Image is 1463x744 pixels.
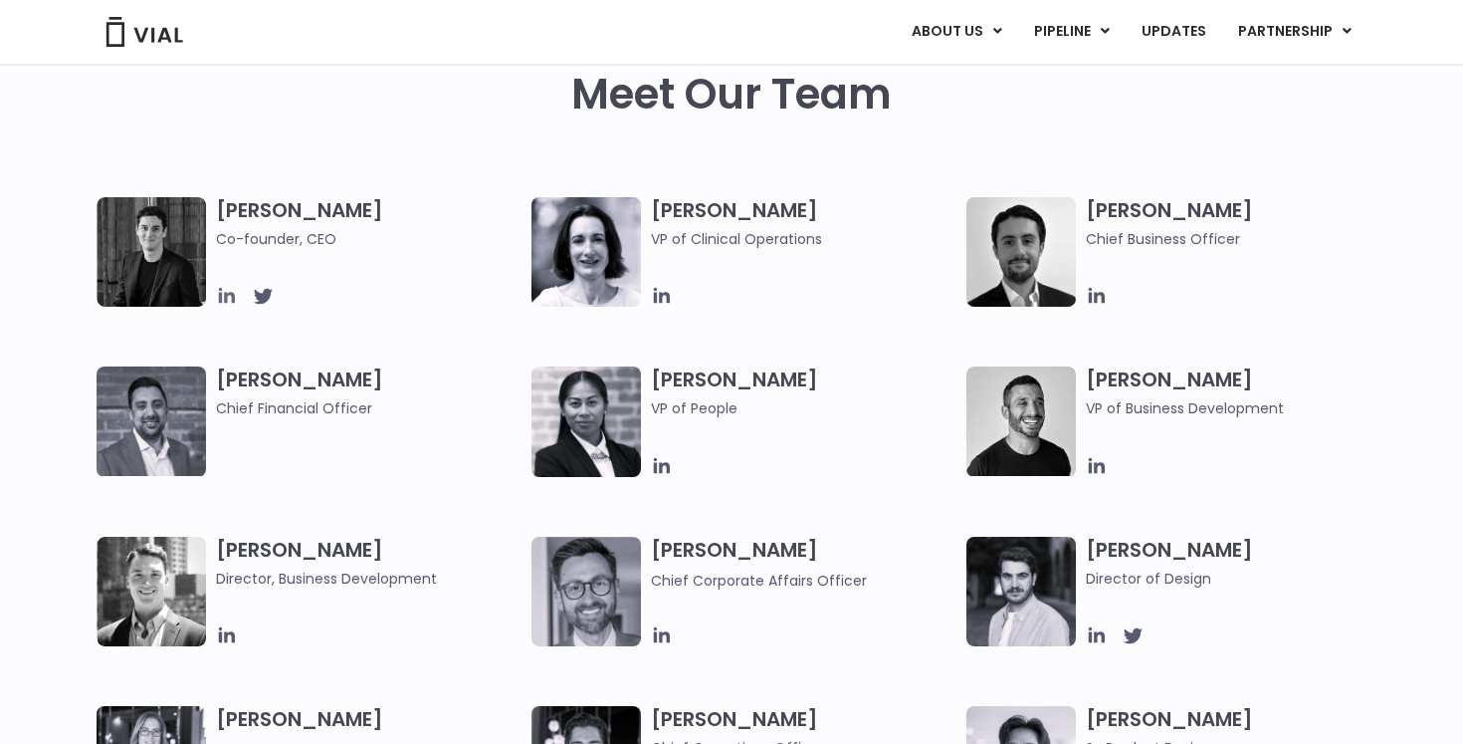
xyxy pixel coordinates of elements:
span: VP of Business Development [1086,397,1391,419]
a: PARTNERSHIPMenu Toggle [1222,15,1367,49]
span: Director, Business Development [216,568,522,590]
h3: [PERSON_NAME] [651,197,956,250]
span: VP of People [651,397,956,419]
img: Paolo-M [531,537,641,646]
span: Chief Financial Officer [216,397,522,419]
span: Co-founder, CEO [216,228,522,250]
img: A black and white photo of a man in a suit holding a vial. [966,197,1076,307]
span: VP of Clinical Operations [651,228,956,250]
img: A black and white photo of a man in a suit attending a Summit. [97,197,206,307]
span: Chief Corporate Affairs Officer [651,571,867,591]
h3: [PERSON_NAME] [651,367,956,448]
h3: [PERSON_NAME] [216,197,522,250]
img: Catie [531,367,641,477]
h3: [PERSON_NAME] [216,367,522,419]
span: Director of Design [1086,568,1391,590]
img: Headshot of smiling man named Albert [966,537,1076,646]
a: ABOUT USMenu Toggle [896,15,1017,49]
a: PIPELINEMenu Toggle [1018,15,1125,49]
span: Chief Business Officer [1086,228,1391,250]
h3: [PERSON_NAME] [1086,367,1391,419]
h3: [PERSON_NAME] [1086,537,1391,590]
h2: Meet Our Team [571,71,892,119]
img: Image of smiling woman named Amy [531,197,641,307]
a: UPDATES [1126,15,1221,49]
h3: [PERSON_NAME] [1086,197,1391,250]
h3: [PERSON_NAME] [216,537,522,590]
img: Vial Logo [104,17,184,47]
h3: [PERSON_NAME] [651,537,956,592]
img: Headshot of smiling man named Samir [97,367,206,476]
img: A black and white photo of a smiling man in a suit at ARVO 2023. [97,537,206,646]
img: A black and white photo of a man smiling. [966,367,1076,476]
